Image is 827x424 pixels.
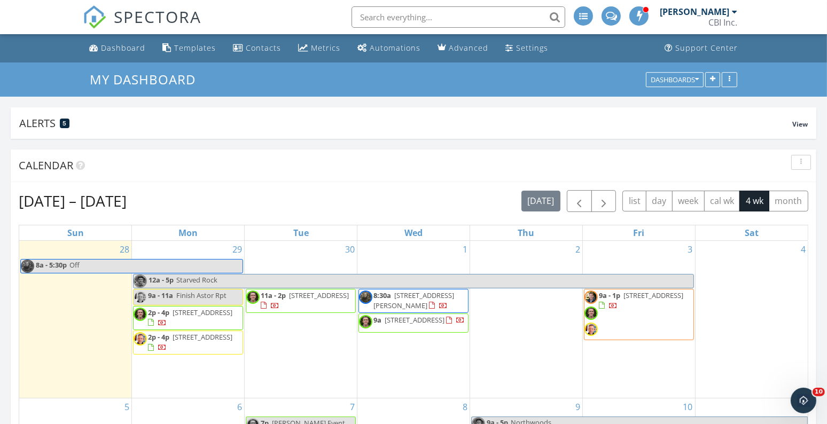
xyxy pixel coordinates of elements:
td: Go to September 29, 2025 [132,241,245,398]
div: Settings [516,43,548,53]
a: Saturday [743,225,761,240]
a: 9a - 1p [STREET_ADDRESS] [584,289,694,341]
button: week [672,191,705,211]
div: Dashboard [101,43,145,53]
a: My Dashboard [90,70,205,88]
div: Advanced [449,43,488,53]
span: 9a - 11a [148,290,173,300]
a: Advanced [433,38,493,58]
td: Go to September 30, 2025 [245,241,357,398]
a: 2p - 4p [STREET_ADDRESS] [133,331,243,355]
button: Dashboards [646,72,704,87]
a: Support Center [660,38,742,58]
span: 9a - 1p [599,290,620,300]
input: Search everything... [352,6,565,28]
img: teamandrewdanner2022.jpg [584,290,598,304]
a: Go to October 4, 2025 [799,241,808,258]
div: Automations [370,43,420,53]
td: Go to October 4, 2025 [695,241,808,398]
span: [STREET_ADDRESS] [385,315,444,325]
span: [STREET_ADDRESS] [623,290,683,300]
a: Go to October 9, 2025 [573,398,582,415]
h2: [DATE] – [DATE] [19,190,127,211]
button: 4 wk [739,191,769,211]
span: 8a - 5:30p [35,260,67,273]
button: month [769,191,808,211]
a: 11a - 2p [STREET_ADDRESS] [261,290,349,310]
button: day [646,191,673,211]
a: Contacts [229,38,285,58]
a: Go to October 8, 2025 [461,398,470,415]
span: [STREET_ADDRESS] [289,290,349,300]
span: SPECTORA [114,5,201,28]
a: Wednesday [402,225,425,240]
a: Metrics [294,38,345,58]
span: 9a [373,315,381,325]
img: screen_shot_20190401_at_5.15.38_am.png [584,307,598,320]
img: ses2023.jpg [134,290,147,304]
a: Go to September 29, 2025 [230,241,244,258]
div: Dashboards [651,76,699,83]
img: The Best Home Inspection Software - Spectora [83,5,106,29]
span: View [792,120,808,129]
td: Go to October 1, 2025 [357,241,470,398]
a: Templates [158,38,220,58]
a: Tuesday [291,225,311,240]
a: Go to October 1, 2025 [461,241,470,258]
a: Go to October 5, 2025 [122,398,131,415]
a: Sunday [65,225,86,240]
td: Go to October 2, 2025 [470,241,582,398]
a: Go to October 10, 2025 [681,398,695,415]
a: Thursday [516,225,536,240]
a: Go to September 28, 2025 [118,241,131,258]
a: 8:30a [STREET_ADDRESS][PERSON_NAME] [358,289,469,313]
span: [STREET_ADDRESS] [173,332,232,342]
a: Dashboard [85,38,150,58]
span: Off [69,260,80,270]
span: [STREET_ADDRESS][PERSON_NAME] [373,290,454,310]
div: Support Center [675,43,738,53]
a: SPECTORA [83,14,201,37]
a: 9a - 1p [STREET_ADDRESS] [599,290,683,310]
img: screen_shot_20190401_at_5.15.38_am.png [359,315,372,328]
td: Go to October 3, 2025 [582,241,695,398]
a: 9a [STREET_ADDRESS] [373,315,465,325]
a: 2p - 4p [STREET_ADDRESS] [148,332,232,352]
div: Templates [174,43,216,53]
div: Contacts [246,43,281,53]
button: list [622,191,646,211]
a: 2p - 4p [STREET_ADDRESS] [133,306,243,330]
a: Settings [501,38,552,58]
a: 11a - 2p [STREET_ADDRESS] [246,289,356,313]
span: 8:30a [373,290,391,300]
img: ses2023.jpg [584,323,598,336]
div: [PERSON_NAME] [660,6,729,17]
img: kw_portait1001.jpg [359,290,372,304]
button: Next [591,190,617,212]
a: Go to October 6, 2025 [235,398,244,415]
span: [STREET_ADDRESS] [173,308,232,317]
span: Finish Astor Rpt [176,290,227,300]
td: Go to September 28, 2025 [19,241,132,398]
a: Go to October 2, 2025 [573,241,582,258]
img: screen_shot_20190401_at_5.15.38_am.png [246,290,260,304]
iframe: Intercom live chat [791,388,816,413]
span: Calendar [19,158,73,172]
img: ses2023.jpg [134,332,147,346]
span: Starved Rock [176,275,217,285]
div: Metrics [311,43,340,53]
a: Automations (Advanced) [353,38,425,58]
img: screen_shot_20190401_at_5.14.00_am.png [134,274,147,288]
span: 2p - 4p [148,332,169,342]
a: Monday [176,225,200,240]
button: cal wk [704,191,740,211]
span: 12a - 5p [148,274,174,288]
a: Go to October 3, 2025 [686,241,695,258]
a: Go to September 30, 2025 [343,241,357,258]
a: Friday [631,225,646,240]
span: 10 [813,388,825,396]
button: [DATE] [521,191,560,211]
img: screen_shot_20190401_at_5.15.38_am.png [134,308,147,321]
span: 11a - 2p [261,290,286,300]
div: Alerts [19,116,792,130]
